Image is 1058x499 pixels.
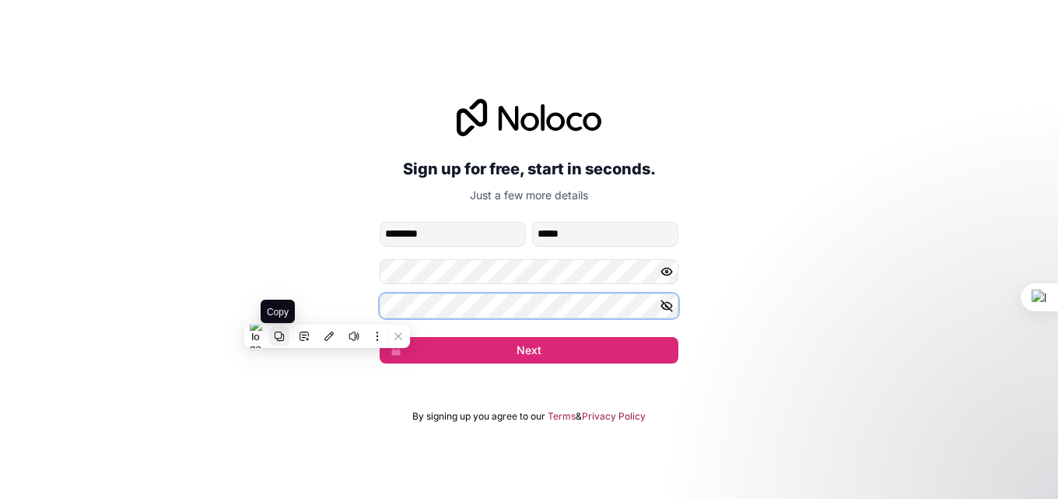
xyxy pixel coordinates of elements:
[582,410,646,423] a: Privacy Policy
[380,337,678,364] button: Next
[380,222,526,247] input: given-name
[380,293,678,318] input: Confirm password
[747,382,1058,491] iframe: Intercom notifications message
[380,155,678,183] h2: Sign up for free, start in seconds.
[548,410,576,423] a: Terms
[532,222,678,247] input: family-name
[380,259,678,284] input: Password
[576,410,582,423] span: &
[380,188,678,203] p: Just a few more details
[412,410,545,423] span: By signing up you agree to our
